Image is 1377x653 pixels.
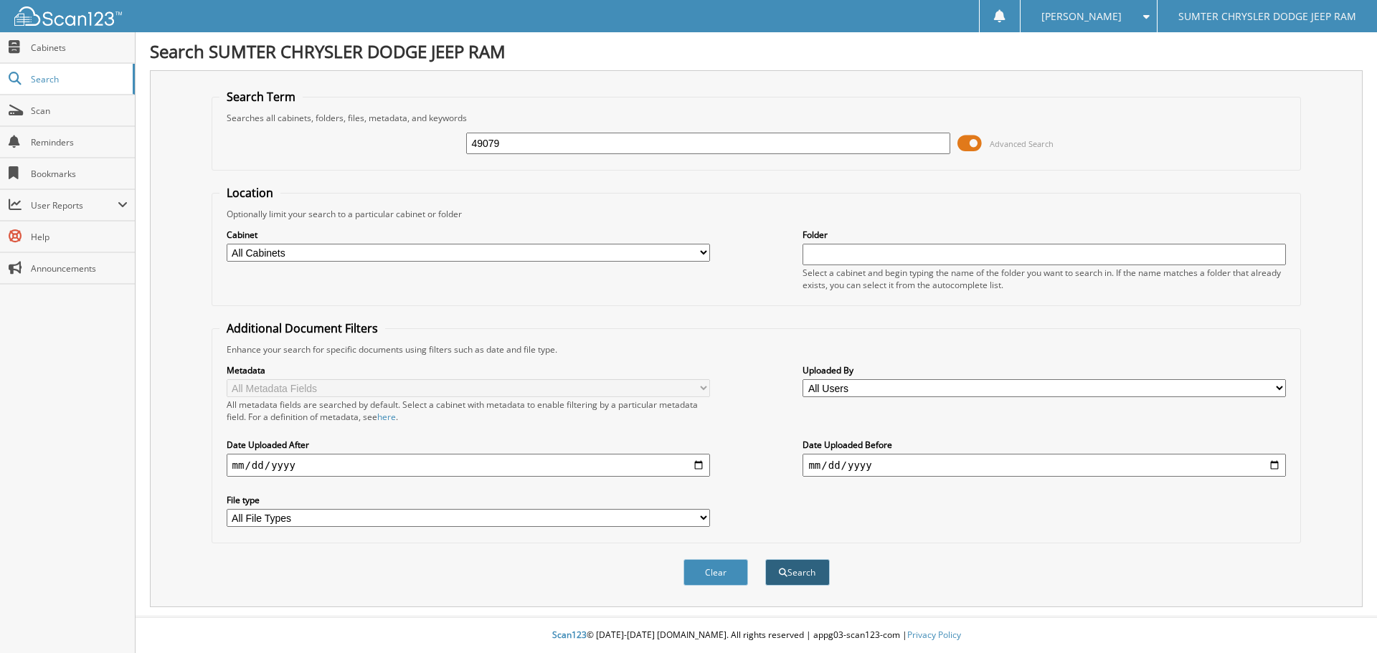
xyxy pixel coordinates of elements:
[219,208,1294,220] div: Optionally limit your search to a particular cabinet or folder
[31,136,128,148] span: Reminders
[907,629,961,641] a: Privacy Policy
[803,439,1286,451] label: Date Uploaded Before
[31,168,128,180] span: Bookmarks
[219,343,1294,356] div: Enhance your search for specific documents using filters such as date and file type.
[31,262,128,275] span: Announcements
[1041,12,1122,21] span: [PERSON_NAME]
[219,320,385,336] legend: Additional Document Filters
[227,229,710,241] label: Cabinet
[765,559,830,586] button: Search
[377,411,396,423] a: here
[552,629,587,641] span: Scan123
[1178,12,1356,21] span: SUMTER CHRYSLER DODGE JEEP RAM
[227,454,710,477] input: start
[803,229,1286,241] label: Folder
[990,138,1054,149] span: Advanced Search
[1305,584,1377,653] iframe: Chat Widget
[136,618,1377,653] div: © [DATE]-[DATE] [DOMAIN_NAME]. All rights reserved | appg03-scan123-com |
[227,439,710,451] label: Date Uploaded After
[14,6,122,26] img: scan123-logo-white.svg
[31,73,126,85] span: Search
[31,199,118,211] span: User Reports
[227,364,710,376] label: Metadata
[219,112,1294,124] div: Searches all cabinets, folders, files, metadata, and keywords
[31,231,128,243] span: Help
[803,454,1286,477] input: end
[803,364,1286,376] label: Uploaded By
[227,399,710,423] div: All metadata fields are searched by default. Select a cabinet with metadata to enable filtering b...
[150,39,1363,63] h1: Search SUMTER CHRYSLER DODGE JEEP RAM
[31,105,128,117] span: Scan
[219,89,303,105] legend: Search Term
[803,267,1286,291] div: Select a cabinet and begin typing the name of the folder you want to search in. If the name match...
[219,185,280,201] legend: Location
[227,494,710,506] label: File type
[31,42,128,54] span: Cabinets
[683,559,748,586] button: Clear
